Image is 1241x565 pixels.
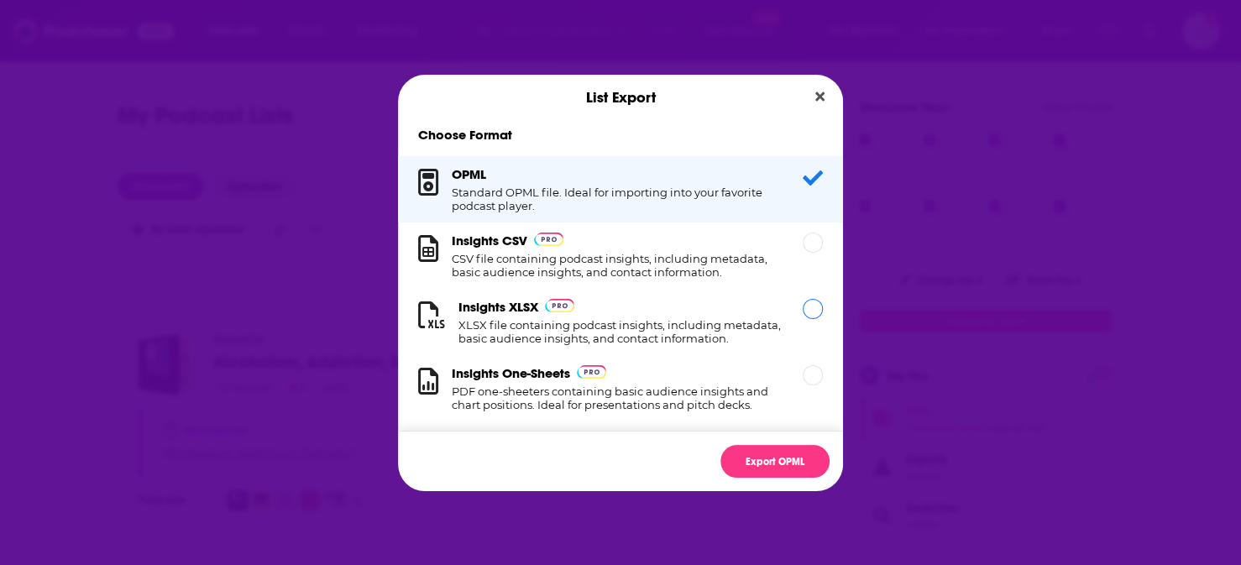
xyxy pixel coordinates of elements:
[452,233,527,248] h3: Insights CSV
[458,299,538,315] h3: Insights XLSX
[452,186,783,212] h1: Standard OPML file. Ideal for importing into your favorite podcast player.
[452,252,783,279] h1: CSV file containing podcast insights, including metadata, basic audience insights, and contact in...
[534,233,563,246] img: Podchaser Pro
[809,86,831,107] button: Close
[720,445,830,478] button: Export OPML
[545,299,574,312] img: Podchaser Pro
[398,75,843,120] div: List Export
[452,166,486,182] h3: OPML
[398,127,843,143] h1: Choose Format
[452,385,783,411] h1: PDF one-sheeters containing basic audience insights and chart positions. Ideal for presentations ...
[452,365,570,381] h3: Insights One-Sheets
[577,365,606,379] img: Podchaser Pro
[458,318,783,345] h1: XLSX file containing podcast insights, including metadata, basic audience insights, and contact i...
